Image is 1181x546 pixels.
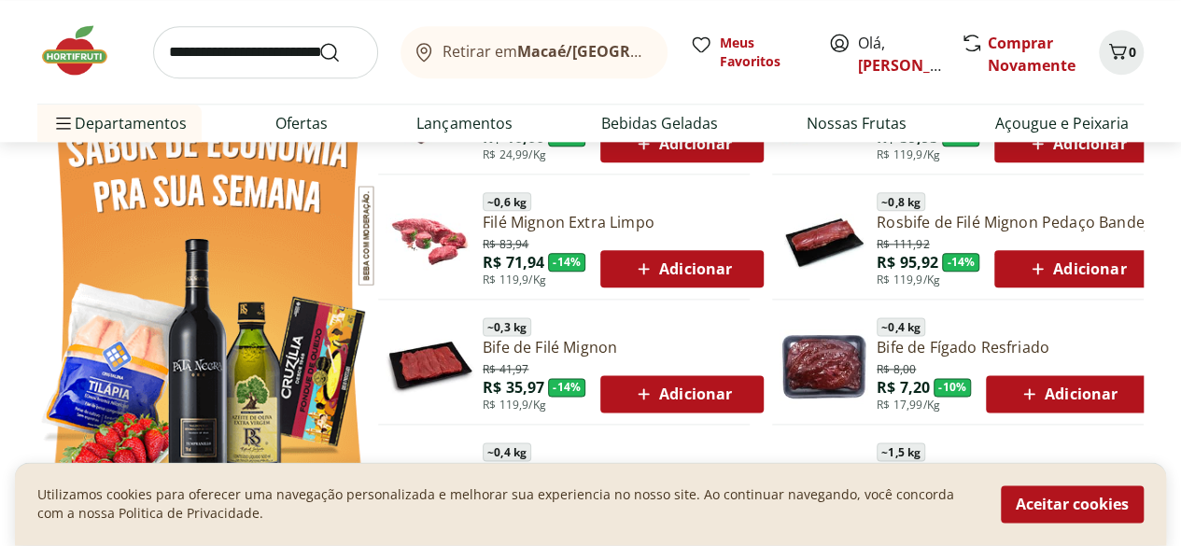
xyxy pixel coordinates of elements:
[994,125,1158,162] button: Adicionar
[1001,486,1144,524] button: Aceitar cookies
[601,112,718,134] a: Bebidas Geladas
[994,250,1158,287] button: Adicionar
[942,253,979,272] span: - 14 %
[877,358,916,377] span: R$ 8,00
[632,133,732,155] span: Adicionar
[37,22,131,78] img: Hortifruti
[720,34,806,71] span: Meus Favoritos
[600,125,764,162] button: Adicionar
[548,378,585,397] span: - 14 %
[318,41,363,63] button: Submit Search
[386,320,475,410] img: Principal
[858,55,979,76] a: [PERSON_NAME]
[386,195,475,285] img: Filé Mignon Extra Limpo
[1026,258,1126,280] span: Adicionar
[632,258,732,280] span: Adicionar
[632,383,732,405] span: Adicionar
[600,250,764,287] button: Adicionar
[386,445,475,535] img: Principal
[401,26,668,78] button: Retirar emMacaé/[GEOGRAPHIC_DATA]
[1018,383,1118,405] span: Adicionar
[877,317,925,336] span: ~ 0,4 kg
[483,358,528,377] span: R$ 41,97
[780,195,869,285] img: Principal
[1026,133,1126,155] span: Adicionar
[37,486,978,524] p: Utilizamos cookies para oferecer uma navegação personalizada e melhorar sua experiencia no nosso ...
[600,375,764,413] button: Adicionar
[1099,30,1144,75] button: Carrinho
[548,253,585,272] span: - 14 %
[483,273,546,287] span: R$ 119,9/Kg
[483,192,531,211] span: ~ 0,6 kg
[483,252,544,273] span: R$ 71,94
[483,398,546,413] span: R$ 119,9/Kg
[275,112,328,134] a: Ofertas
[995,112,1129,134] a: Açougue e Peixaria
[807,112,907,134] a: Nossas Frutas
[517,41,726,62] b: Macaé/[GEOGRAPHIC_DATA]
[1129,43,1136,61] span: 0
[780,320,869,410] img: Bife de Fígado Resfriado
[153,26,378,78] input: search
[443,43,649,60] span: Retirar em
[877,233,929,252] span: R$ 111,92
[858,32,941,77] span: Olá,
[877,192,925,211] span: ~ 0,8 kg
[416,112,512,134] a: Lançamentos
[877,377,930,398] span: R$ 7,20
[877,252,938,273] span: R$ 95,92
[877,212,1158,232] a: Rosbife de Filé Mignon Pedaço Bandeja
[988,33,1076,76] a: Comprar Novamente
[877,442,925,461] span: ~ 1,5 kg
[934,378,971,397] span: - 10 %
[986,375,1149,413] button: Adicionar
[483,337,764,357] a: Bife de Filé Mignon
[483,442,531,461] span: ~ 0,4 kg
[52,101,187,146] span: Departamentos
[690,34,806,71] a: Meus Favoritos
[780,445,869,535] img: Principal
[483,212,764,232] a: Filé Mignon Extra Limpo
[877,273,940,287] span: R$ 119,9/Kg
[877,398,940,413] span: R$ 17,99/Kg
[483,377,544,398] span: R$ 35,97
[877,147,940,162] span: R$ 119,9/Kg
[483,147,546,162] span: R$ 24,99/Kg
[37,60,378,514] img: Ver todos
[483,233,528,252] span: R$ 83,94
[877,337,1149,357] a: Bife de Fígado Resfriado
[483,317,531,336] span: ~ 0,3 kg
[52,101,75,146] button: Menu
